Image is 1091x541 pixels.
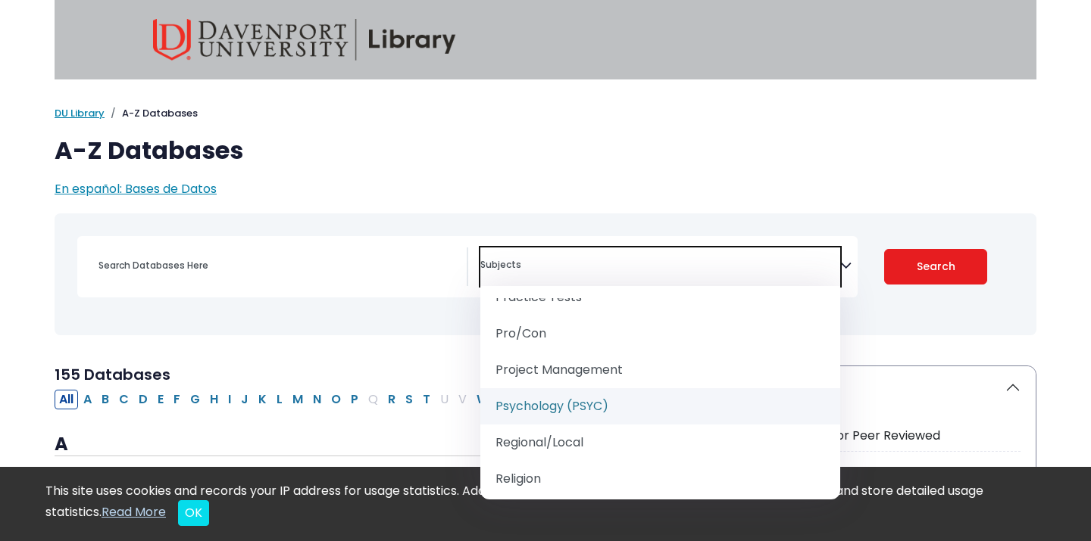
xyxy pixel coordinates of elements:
button: Filter Results E [153,390,168,409]
button: Filter Results W [472,390,493,409]
li: Religion [480,461,840,497]
a: Read More [102,503,166,521]
button: Filter Results L [272,390,287,409]
button: Filter Results D [134,390,152,409]
div: e-Book [778,458,1021,476]
li: Project Management [480,352,840,388]
span: 155 Databases [55,364,170,385]
button: Filter Results H [205,390,223,409]
button: Filter Results M [288,390,308,409]
button: All [55,390,78,409]
button: Filter Results B [97,390,114,409]
a: En español: Bases de Datos [55,180,217,197]
button: Filter Results O [327,390,345,409]
button: Filter Results S [401,390,417,409]
li: Regional/Local [480,424,840,461]
nav: breadcrumb [55,106,1036,121]
input: Search database by title or keyword [89,254,467,276]
button: Filter Results C [114,390,133,409]
img: Davenport University Library [153,19,456,61]
textarea: Search [480,260,840,272]
div: This site uses cookies and records your IP address for usage statistics. Additionally, we use Goo... [45,482,1046,526]
button: Filter Results N [308,390,326,409]
div: Scholarly or Peer Reviewed [778,427,1021,445]
li: Psychology (PSYC) [480,388,840,424]
button: Filter Results A [79,390,96,409]
button: Filter Results T [418,390,435,409]
li: Pro/Con [480,316,840,352]
button: Submit for Search Results [884,249,988,284]
button: Filter Results I [224,390,236,409]
h1: A-Z Databases [55,136,1036,165]
a: DU Library [55,106,105,120]
div: Alpha-list to filter by first letter of database name [55,390,566,407]
button: Filter Results F [169,390,185,409]
nav: Search filters [55,213,1036,335]
button: Filter Results P [346,390,363,409]
button: Icon Legend [722,366,1036,409]
li: A-Z Databases [105,106,198,121]
button: Filter Results K [254,390,271,409]
button: Filter Results R [383,390,400,409]
button: Close [178,500,209,526]
button: Filter Results J [236,390,253,409]
button: Filter Results G [186,390,205,409]
h3: A [55,434,703,456]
